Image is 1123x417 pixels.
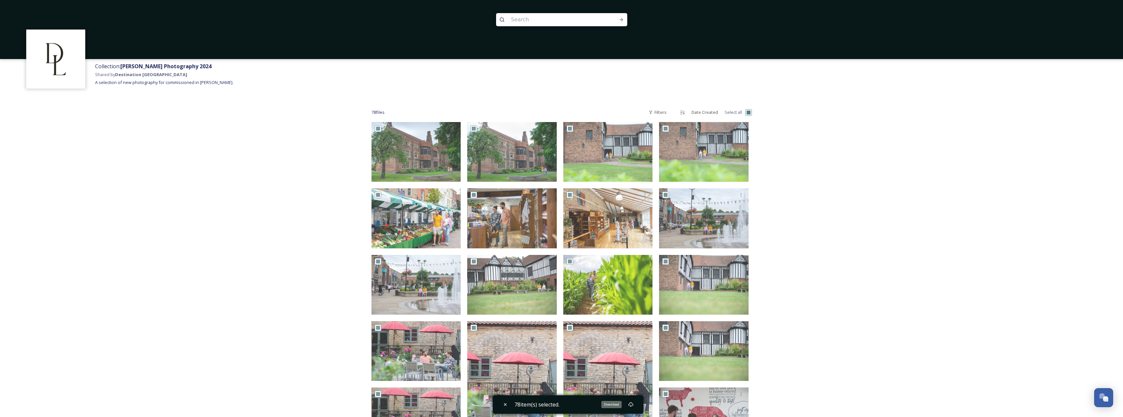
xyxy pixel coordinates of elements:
[1094,388,1113,407] button: Open Chat
[659,255,749,315] img: West Lindsey_Summer_Aug2024 (148).jpg
[659,122,749,182] img: West Lindsey_Summer_Aug2024 (147).jpg
[371,255,461,315] img: West Lindsey_Summer_Aug2024 (144).jpg
[514,401,559,408] span: 78 item(s) selected.
[95,72,187,77] span: Shared by
[659,188,749,248] img: West Lindsey_Summer_Aug2024 (145).jpg
[371,122,461,182] img: West Lindsey_Summer_Aug2024 (153).jpg
[601,401,622,408] div: Download
[659,321,749,381] img: West Lindsey_Summer_Aug2024 (149).jpg
[467,255,557,315] img: West Lindsey_Summer_Aug2024 (150).jpg
[467,188,557,248] img: West Lindsey_Summer_Aug2024 (6).jpg
[371,188,461,248] img: West Lindsey_Summer_Aug2024 (141).jpg
[688,106,721,119] div: Date Created
[645,106,670,119] div: Filters
[95,79,233,85] span: A selection of new photography for commissioned in [PERSON_NAME].
[508,12,598,27] input: Search
[120,63,211,70] strong: [PERSON_NAME] Photography 2024
[563,122,653,182] img: West Lindsey_Summer_Aug2024 (146).jpg
[115,72,187,77] strong: Destination [GEOGRAPHIC_DATA]
[563,188,653,248] img: West Lindsey_Summer_Aug2024 (7).jpg
[95,63,211,70] span: Collection:
[371,321,461,381] img: West Lindsey_Summer_Aug2024 (168).jpg
[563,255,653,315] img: West Lindsey_Summer_Aug2024 (8).jpg
[725,109,742,115] span: Select all
[30,33,82,85] img: hNr43QXL_400x400.jpg
[371,109,385,115] span: 78 file s
[467,122,557,182] img: West Lindsey_Summer_Aug2024 (152).jpg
